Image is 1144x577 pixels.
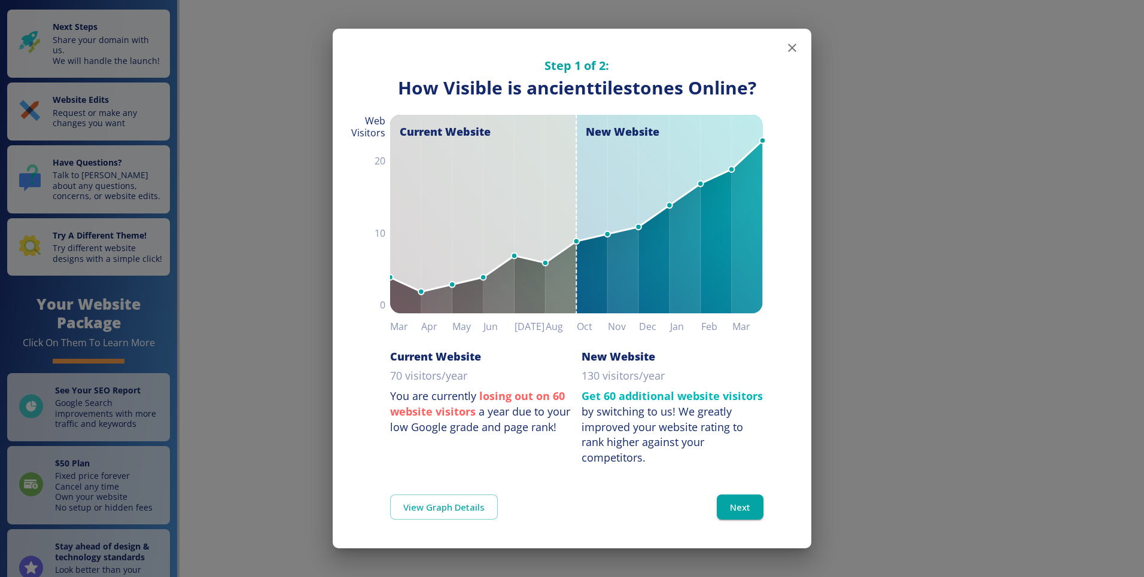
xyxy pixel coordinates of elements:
a: View Graph Details [390,494,498,520]
h6: Feb [701,318,732,335]
h6: Apr [421,318,452,335]
h6: [DATE] [515,318,546,335]
h6: Dec [639,318,670,335]
button: Next [717,494,763,520]
p: 130 visitors/year [582,368,665,384]
h6: Mar [732,318,763,335]
p: You are currently a year due to your low Google grade and page rank! [390,389,572,435]
h6: Jun [483,318,515,335]
h6: Jan [670,318,701,335]
h6: Aug [546,318,577,335]
strong: losing out on 60 website visitors [390,389,565,419]
h6: Nov [608,318,639,335]
h6: New Website [582,349,655,364]
h6: Current Website [390,349,481,364]
h6: Oct [577,318,608,335]
p: by switching to us! [582,389,763,466]
div: We greatly improved your website rating to rank higher against your competitors. [582,404,743,465]
h6: May [452,318,483,335]
p: 70 visitors/year [390,368,467,384]
strong: Get 60 additional website visitors [582,389,763,403]
h6: Mar [390,318,421,335]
